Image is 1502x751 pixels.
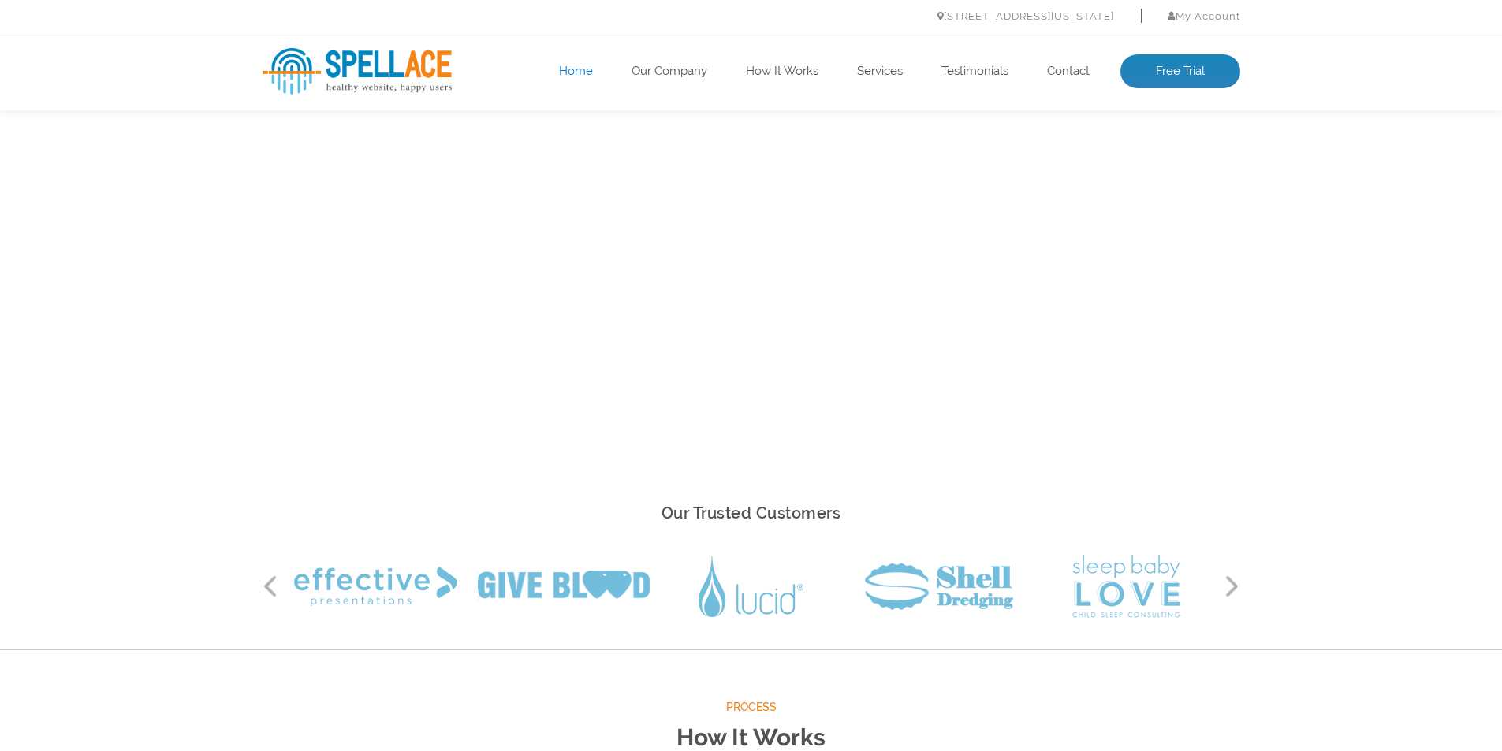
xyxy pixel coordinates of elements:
[699,556,803,617] img: Lucid
[478,571,650,602] img: Give Blood
[1072,555,1180,618] img: Sleep Baby Love
[263,500,1240,527] h2: Our Trusted Customers
[263,697,1240,717] span: Process
[865,563,1013,610] img: Shell Dredging
[294,567,457,606] img: Effective
[263,574,278,598] button: Previous
[1224,574,1240,598] button: Next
